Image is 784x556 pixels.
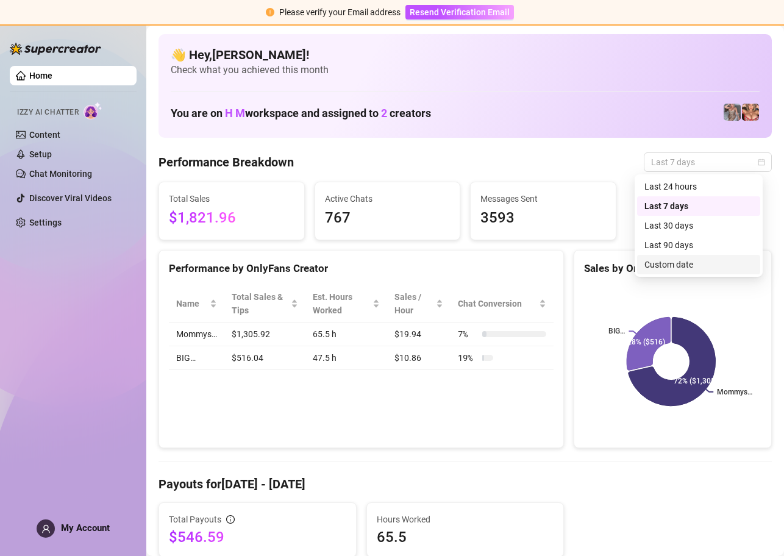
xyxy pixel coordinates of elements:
[169,346,224,370] td: BIG…
[159,476,772,493] h4: Payouts for [DATE] - [DATE]
[742,104,759,121] img: pennylondon
[394,290,433,317] span: Sales / Hour
[644,238,753,252] div: Last 90 days
[651,153,764,171] span: Last 7 days
[266,8,274,16] span: exclamation-circle
[29,130,60,140] a: Content
[171,46,760,63] h4: 👋 Hey, [PERSON_NAME] !
[224,346,305,370] td: $516.04
[637,255,760,274] div: Custom date
[17,107,79,118] span: Izzy AI Chatter
[377,513,554,526] span: Hours Worked
[169,323,224,346] td: Mommys…
[387,346,451,370] td: $10.86
[171,107,431,120] h1: You are on workspace and assigned to creators
[644,199,753,213] div: Last 7 days
[381,107,387,119] span: 2
[61,522,110,533] span: My Account
[169,260,554,277] div: Performance by OnlyFans Creator
[10,43,101,55] img: logo-BBDzfeDw.svg
[169,527,346,547] span: $546.59
[405,5,514,20] button: Resend Verification Email
[169,513,221,526] span: Total Payouts
[169,285,224,323] th: Name
[225,107,245,119] span: H M
[718,388,753,396] text: Mommys…
[41,524,51,533] span: user
[29,71,52,80] a: Home
[169,192,294,205] span: Total Sales
[458,327,477,341] span: 7 %
[609,327,625,335] text: BIG…
[305,346,387,370] td: 47.5 h
[29,149,52,159] a: Setup
[758,159,765,166] span: calendar
[480,207,606,230] span: 3593
[451,285,554,323] th: Chat Conversion
[171,63,760,77] span: Check what you achieved this month
[387,323,451,346] td: $19.94
[305,323,387,346] td: 65.5 h
[377,527,554,547] span: 65.5
[458,351,477,365] span: 19 %
[410,7,510,17] span: Resend Verification Email
[637,196,760,216] div: Last 7 days
[637,177,760,196] div: Last 24 hours
[644,180,753,193] div: Last 24 hours
[313,290,370,317] div: Est. Hours Worked
[480,192,606,205] span: Messages Sent
[325,192,451,205] span: Active Chats
[84,102,102,119] img: AI Chatter
[226,515,235,524] span: info-circle
[232,290,288,317] span: Total Sales & Tips
[637,235,760,255] div: Last 90 days
[159,154,294,171] h4: Performance Breakdown
[637,216,760,235] div: Last 30 days
[644,219,753,232] div: Last 30 days
[279,5,401,19] div: Please verify your Email address
[584,260,761,277] div: Sales by OnlyFans Creator
[325,207,451,230] span: 767
[176,297,207,310] span: Name
[224,285,305,323] th: Total Sales & Tips
[29,169,92,179] a: Chat Monitoring
[224,323,305,346] td: $1,305.92
[724,104,741,121] img: pennylondonvip
[644,258,753,271] div: Custom date
[458,297,536,310] span: Chat Conversion
[29,218,62,227] a: Settings
[387,285,451,323] th: Sales / Hour
[29,193,112,203] a: Discover Viral Videos
[169,207,294,230] span: $1,821.96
